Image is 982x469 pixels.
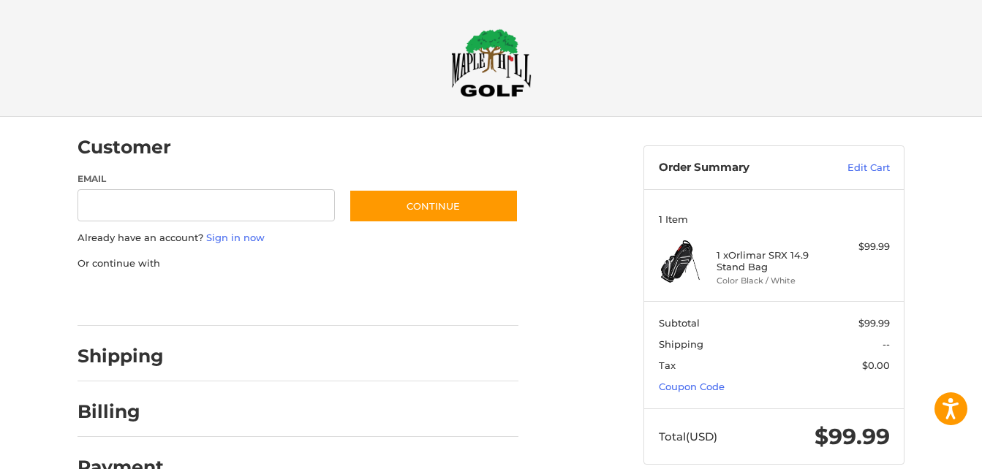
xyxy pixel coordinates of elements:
iframe: Google Customer Reviews [861,430,982,469]
span: $99.99 [815,423,890,450]
a: Coupon Code [659,381,725,392]
span: Total (USD) [659,430,717,443]
p: Or continue with [78,256,518,271]
span: Shipping [659,338,703,350]
span: $0.00 [862,359,890,371]
div: $99.99 [832,240,890,254]
h3: Order Summary [659,161,816,175]
h2: Billing [78,400,163,423]
a: Sign in now [206,232,265,243]
iframe: PayPal-paylater [197,285,306,311]
p: Already have an account? [78,231,518,245]
img: Maple Hill Golf [451,28,532,97]
label: Email [78,172,335,186]
span: -- [883,338,890,350]
button: Continue [349,189,518,223]
h3: 1 Item [659,213,890,225]
span: Tax [659,359,676,371]
a: Edit Cart [816,161,890,175]
iframe: PayPal-venmo [321,285,431,311]
span: Subtotal [659,317,700,329]
h2: Shipping [78,345,164,367]
iframe: PayPal-paypal [73,285,183,311]
h4: 1 x Orlimar SRX 14.9 Stand Bag [717,249,828,273]
span: $99.99 [858,317,890,329]
li: Color Black / White [717,275,828,287]
h2: Customer [78,136,171,159]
